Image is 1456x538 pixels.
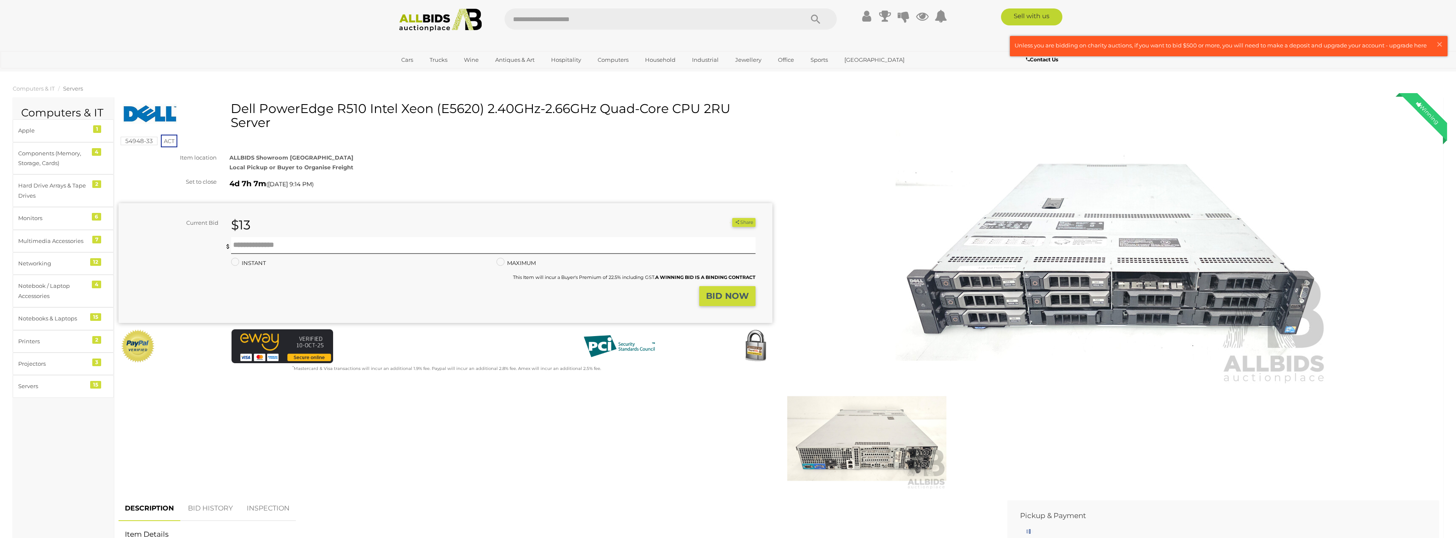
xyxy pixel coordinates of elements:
[90,258,101,266] div: 12
[687,53,724,67] a: Industrial
[1408,93,1447,132] div: Winning
[63,85,83,92] a: Servers
[13,142,114,175] a: Components (Memory, Storage, Cards) 4
[13,307,114,330] a: Notebooks & Laptops 15
[92,236,101,243] div: 7
[18,314,88,323] div: Notebooks & Laptops
[577,329,662,363] img: PCI DSS compliant
[1436,36,1443,52] span: ×
[18,126,88,135] div: Apple
[640,53,681,67] a: Household
[1026,56,1058,63] b: Contact Us
[18,236,88,246] div: Multimedia Accessories
[121,137,157,145] mark: 54948-33
[90,381,101,389] div: 15
[490,53,540,67] a: Antiques & Art
[231,217,251,233] strong: $13
[18,281,88,301] div: Notebook / Laptop Accessories
[13,330,114,353] a: Printers 2
[730,53,767,67] a: Jewellery
[268,180,312,188] span: [DATE] 9:14 PM
[739,329,772,363] img: Secured by Rapid SSL
[92,148,101,156] div: 4
[706,291,749,301] strong: BID NOW
[92,359,101,366] div: 3
[92,281,101,288] div: 4
[896,106,1329,385] img: Dell PowerEdge R510 Intel Xeon (E5620) 2.40GHz-2.66GHz Quad-Core CPU 2RU Server
[182,496,239,521] a: BID HISTORY
[13,85,55,92] a: Computers & IT
[699,286,756,306] button: BID NOW
[13,252,114,275] a: Networking 12
[13,230,114,252] a: Multimedia Accessories 7
[18,259,88,268] div: Networking
[13,275,114,307] a: Notebook / Laptop Accessories 4
[121,329,155,363] img: Official PayPal Seal
[112,177,223,187] div: Set to close
[13,207,114,229] a: Monitors 6
[13,119,114,142] a: Apple 1
[18,337,88,346] div: Printers
[232,329,333,363] img: eWAY Payment Gateway
[92,213,101,221] div: 6
[229,164,353,171] strong: Local Pickup or Buyer to Organise Freight
[1026,529,1033,534] img: small-loading.gif
[112,153,223,163] div: Item location
[787,387,946,490] img: Dell PowerEdge R510 Intel Xeon (E5620) 2.40GHz-2.66GHz Quad-Core CPU 2RU Server
[90,313,101,321] div: 15
[18,149,88,168] div: Components (Memory, Storage, Cards)
[121,138,157,144] a: 54948-33
[772,53,800,67] a: Office
[655,274,756,280] b: A WINNING BID IS A BINDING CONTRACT
[292,366,601,371] small: Mastercard & Visa transactions will incur an additional 1.9% fee. Paypal will incur an additional...
[18,213,88,223] div: Monitors
[13,353,114,375] a: Projectors 3
[161,135,177,147] span: ACT
[18,181,88,201] div: Hard Drive Arrays & Tape Drives
[13,375,114,397] a: Servers 15
[229,154,353,161] strong: ALLBIDS Showroom [GEOGRAPHIC_DATA]
[240,496,296,521] a: INSPECTION
[119,496,180,521] a: DESCRIPTION
[18,359,88,369] div: Projectors
[21,107,105,119] h2: Computers & IT
[496,258,536,268] label: MAXIMUM
[546,53,587,67] a: Hospitality
[513,274,756,280] small: This Item will incur a Buyer's Premium of 22.5% including GST.
[839,53,910,67] a: [GEOGRAPHIC_DATA]
[119,218,225,228] div: Current Bid
[794,8,837,30] button: Search
[93,125,101,133] div: 1
[266,181,314,188] span: ( )
[722,218,731,227] li: Watch this item
[732,218,756,227] button: Share
[231,258,266,268] label: INSTANT
[13,174,114,207] a: Hard Drive Arrays & Tape Drives 2
[424,53,453,67] a: Trucks
[1020,512,1414,520] h2: Pickup & Payment
[92,180,101,188] div: 2
[18,381,88,391] div: Servers
[805,53,833,67] a: Sports
[123,104,178,124] img: Dell PowerEdge R510 Intel Xeon (E5620) 2.40GHz-2.66GHz Quad-Core CPU 2RU Server
[1026,55,1060,64] a: Contact Us
[92,336,101,344] div: 2
[123,102,770,130] h1: Dell PowerEdge R510 Intel Xeon (E5620) 2.40GHz-2.66GHz Quad-Core CPU 2RU Server
[458,53,484,67] a: Wine
[396,53,419,67] a: Cars
[229,179,266,188] strong: 4d 7h 7m
[394,8,486,32] img: Allbids.com.au
[592,53,634,67] a: Computers
[1001,8,1062,25] a: Sell with us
